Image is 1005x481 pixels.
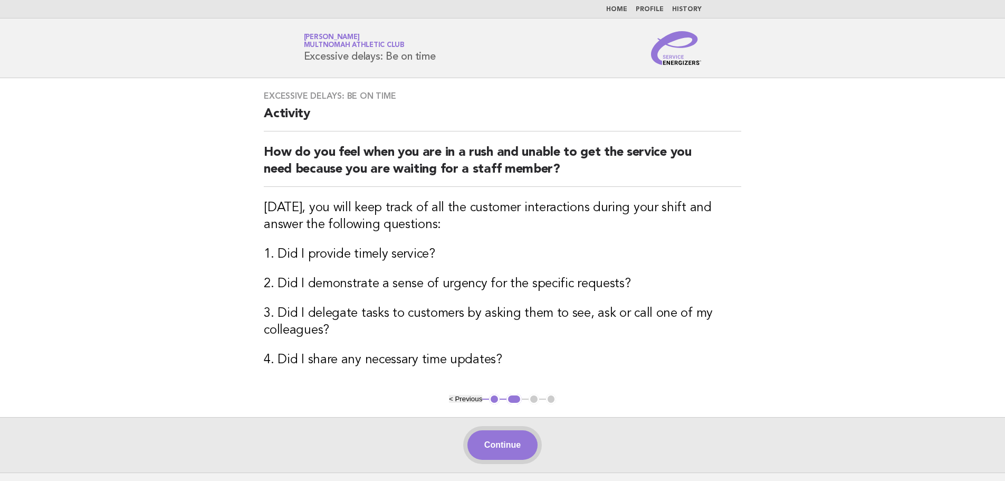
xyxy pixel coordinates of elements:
h1: Excessive delays: Be on time [304,34,436,62]
button: Continue [467,430,538,460]
a: Profile [636,6,664,13]
span: Multnomah Athletic Club [304,42,405,49]
button: 2 [506,394,522,404]
img: Service Energizers [651,31,702,65]
h3: 3. Did I delegate tasks to customers by asking them to see, ask or call one of my colleagues? [264,305,741,339]
h3: 2. Did I demonstrate a sense of urgency for the specific requests? [264,276,741,293]
h2: Activity [264,106,741,131]
h3: Excessive delays: Be on time [264,91,741,101]
h3: 1. Did I provide timely service? [264,246,741,263]
h3: [DATE], you will keep track of all the customer interactions during your shift and answer the fol... [264,200,741,233]
a: History [672,6,702,13]
a: Home [606,6,627,13]
h3: 4. Did I share any necessary time updates? [264,352,741,369]
a: [PERSON_NAME]Multnomah Athletic Club [304,34,405,49]
h2: How do you feel when you are in a rush and unable to get the service you need because you are wai... [264,144,741,187]
button: 1 [489,394,500,404]
button: < Previous [449,395,482,403]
